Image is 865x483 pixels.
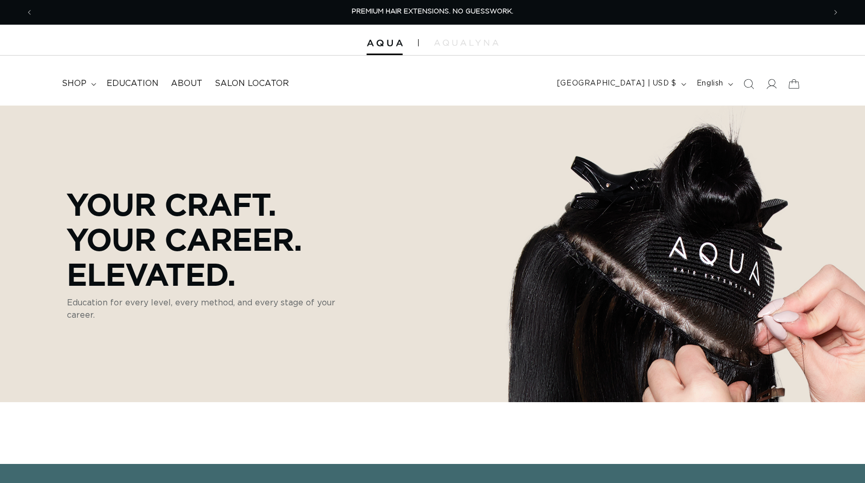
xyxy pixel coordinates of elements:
img: Aqua Hair Extensions [367,40,403,47]
span: PREMIUM HAIR EXTENSIONS. NO GUESSWORK. [352,8,513,15]
p: Your Craft. Your Career. Elevated. [67,186,360,291]
span: About [171,78,202,89]
summary: Search [737,73,760,95]
span: shop [62,78,86,89]
button: Next announcement [824,3,847,22]
p: Education for every level, every method, and every stage of your career. [67,297,360,321]
span: Education [107,78,159,89]
button: English [690,74,737,94]
a: Education [100,72,165,95]
summary: shop [56,72,100,95]
a: Salon Locator [209,72,295,95]
a: About [165,72,209,95]
span: English [697,78,723,89]
span: [GEOGRAPHIC_DATA] | USD $ [557,78,677,89]
button: [GEOGRAPHIC_DATA] | USD $ [551,74,690,94]
button: Previous announcement [18,3,41,22]
img: aqualyna.com [434,40,498,46]
span: Salon Locator [215,78,289,89]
